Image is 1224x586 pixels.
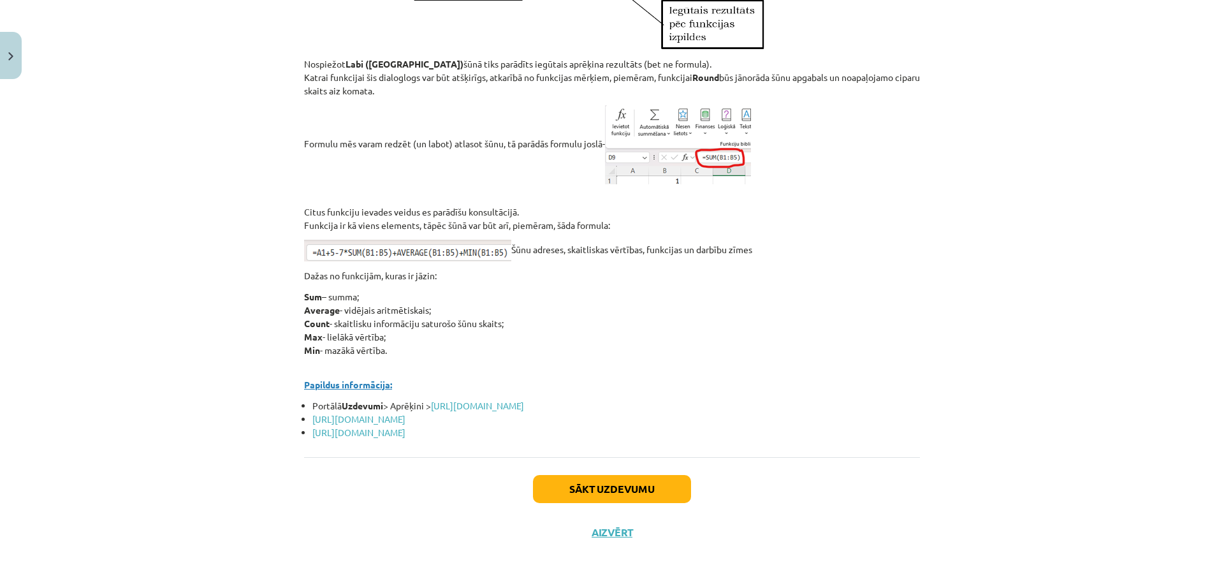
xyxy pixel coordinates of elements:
[312,399,920,413] li: Portālā > Aprēķini >
[588,526,636,539] button: Aizvērt
[304,379,392,390] strong: Papildus informācija:
[304,269,920,282] p: Dažas no funkcijām, kuras ir jāzin:
[304,318,330,329] strong: Count
[304,290,920,357] p: – summa; - vidējais aritmētiskais; - skaitlisku informāciju saturošo šūnu skaits; - lielākā vērtī...
[304,331,323,342] strong: Max
[533,475,691,503] button: Sākt uzdevumu
[431,400,524,411] a: [URL][DOMAIN_NAME]
[692,71,719,83] strong: Round
[304,240,920,261] p: Šūnu adreses, skaitliskas vērtības, funkcijas un darbību zīmes
[8,52,13,61] img: icon-close-lesson-0947bae3869378f0d4975bcd49f059093ad1ed9edebbc8119c70593378902aed.svg
[304,105,920,184] p: Formulu mēs varam redzēt (un labot) atlasot šūnu, tā parādās formulu joslā-
[304,192,920,232] p: Citus funkciju ievades veidus es parādīšu konsultācijā. Funkcija ir kā viens elements, tāpēc šūnā...
[312,427,405,438] a: [URL][DOMAIN_NAME]
[346,58,463,70] strong: Labi ([GEOGRAPHIC_DATA])
[312,413,405,425] a: [URL][DOMAIN_NAME]
[304,344,320,356] strong: Min
[304,291,322,302] strong: Sum
[342,400,383,411] strong: Uzdevumi
[304,57,920,98] p: Nospiežot šūnā tiks parādīts iegūtais aprēķina rezultāts (bet ne formula). Katrai funkcijai šis d...
[304,304,340,316] strong: Average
